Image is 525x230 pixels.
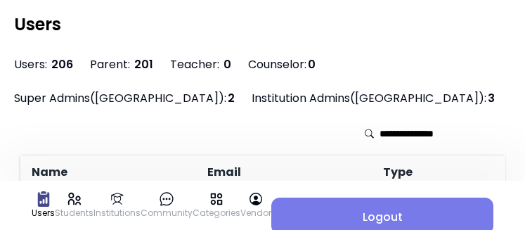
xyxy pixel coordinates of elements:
[141,207,193,219] p: Community
[240,191,271,219] a: Vendor
[32,207,55,219] p: Users
[131,56,153,72] span: 201
[14,90,235,107] h3: Super Admins([GEOGRAPHIC_DATA]):
[29,164,67,181] span: Name
[228,90,235,106] span: 2
[48,56,73,72] span: 206
[380,164,413,181] span: Type
[252,90,495,107] h3: Institution Admins([GEOGRAPHIC_DATA]):
[193,207,240,219] p: Categories
[205,164,241,181] span: Email
[90,56,153,73] h3: Parent:
[55,207,93,219] p: Students
[488,90,495,106] span: 3
[193,191,240,219] a: Categories
[32,191,55,219] a: Users
[240,207,271,219] p: Vendor
[93,191,141,219] a: Institutions
[283,209,482,226] span: Logout
[248,56,316,73] h3: Counselor:
[14,14,61,35] h2: Users
[141,191,193,219] a: Community
[55,191,93,219] a: Students
[221,56,231,72] span: 0
[308,56,316,72] span: 0
[14,56,73,73] h3: Users:
[170,56,231,73] h3: Teacher:
[93,207,141,219] p: Institutions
